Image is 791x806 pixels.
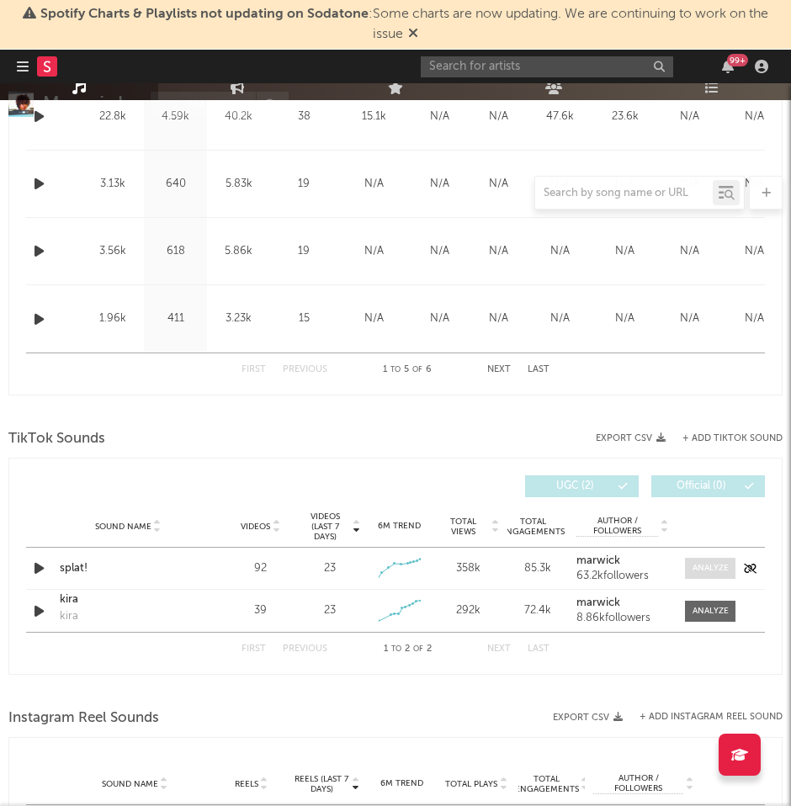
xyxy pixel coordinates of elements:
button: Previous [283,365,327,374]
span: Instagram Reel Sounds [8,708,159,729]
button: + Add TikTok Sound [666,434,783,443]
a: splat! [60,560,197,577]
span: UGC ( 2 ) [536,481,613,491]
div: 63.2k followers [576,570,668,582]
div: N/A [342,243,406,260]
strong: marwick [576,555,620,566]
button: UGC(2) [525,475,639,497]
div: N/A [473,243,523,260]
span: Sound Name [95,522,151,532]
span: Author / Followers [593,773,683,794]
button: Export CSV [596,433,666,443]
div: + Add Instagram Reel Sound [623,713,783,722]
span: Author / Followers [576,516,658,537]
div: 8.86k followers [576,612,668,624]
button: Next [487,365,511,374]
span: of [413,645,423,653]
div: 85.3k [507,560,568,577]
a: marwick [576,597,668,609]
div: 292k [438,602,499,619]
button: Export CSV [553,713,623,723]
div: N/A [597,243,653,260]
div: 5.86k [211,243,266,260]
span: Videos (last 7 days) [300,512,350,542]
div: 3.56k [85,243,140,260]
div: 39 [231,602,291,619]
span: : Some charts are now updating. We are continuing to work on the issue [40,8,768,41]
a: kira [60,591,197,608]
div: N/A [726,243,783,260]
button: 99+ [722,60,734,73]
span: Total Engagements [501,517,565,537]
div: 23 [324,560,336,577]
div: N/A [414,109,465,125]
div: 358k [438,560,499,577]
div: 15 [274,310,333,327]
div: 99 + [727,54,748,66]
div: N/A [597,310,653,327]
button: Last [528,644,549,654]
div: 6M Trend [369,777,435,790]
span: Videos [241,522,270,532]
div: kira [60,608,78,625]
button: Next [487,644,511,654]
span: Official ( 0 ) [662,481,740,491]
button: Previous [283,644,327,654]
a: marwick [576,555,668,567]
div: N/A [342,310,406,327]
div: 38 [274,109,333,125]
span: to [390,366,401,374]
button: First [242,365,266,374]
div: N/A [473,109,523,125]
div: N/A [414,243,465,260]
button: Last [528,365,549,374]
div: N/A [661,109,718,125]
div: N/A [726,310,783,327]
div: 47.6k [532,109,588,125]
div: 15.1k [342,109,406,125]
span: Total Engagements [515,774,579,794]
span: TikTok Sounds [8,429,105,449]
span: Total Views [438,517,489,537]
span: of [412,366,422,374]
span: Spotify Charts & Playlists not updating on Sodatone [40,8,369,21]
div: 1 5 6 [361,360,454,380]
div: N/A [726,109,783,125]
strong: marwick [576,597,620,608]
span: Dismiss [408,28,418,41]
div: 6M Trend [369,520,429,533]
button: + Add Instagram Reel Sound [640,713,783,722]
span: Total Plays [445,779,497,789]
span: Reels [235,779,258,789]
span: Sound Name [102,779,158,789]
input: Search for artists [421,56,673,77]
div: 23 [324,602,336,619]
div: N/A [661,310,718,327]
div: 72.4k [507,602,568,619]
div: 411 [148,310,203,327]
button: Track [151,92,256,117]
button: First [242,644,266,654]
span: to [391,645,401,653]
div: Marwick [42,92,130,117]
div: 618 [148,243,203,260]
input: Search by song name or URL [535,187,713,200]
div: 1.96k [85,310,140,327]
span: Reels (last 7 days) [293,774,349,794]
button: Official(0) [651,475,765,497]
div: N/A [473,310,523,327]
div: 3.23k [211,310,266,327]
button: + Add TikTok Sound [682,434,783,443]
div: 92 [231,560,291,577]
div: N/A [532,243,588,260]
div: 1 2 2 [361,639,454,660]
div: 23.6k [597,109,653,125]
div: N/A [414,310,465,327]
div: N/A [532,310,588,327]
div: N/A [661,243,718,260]
div: 19 [274,243,333,260]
